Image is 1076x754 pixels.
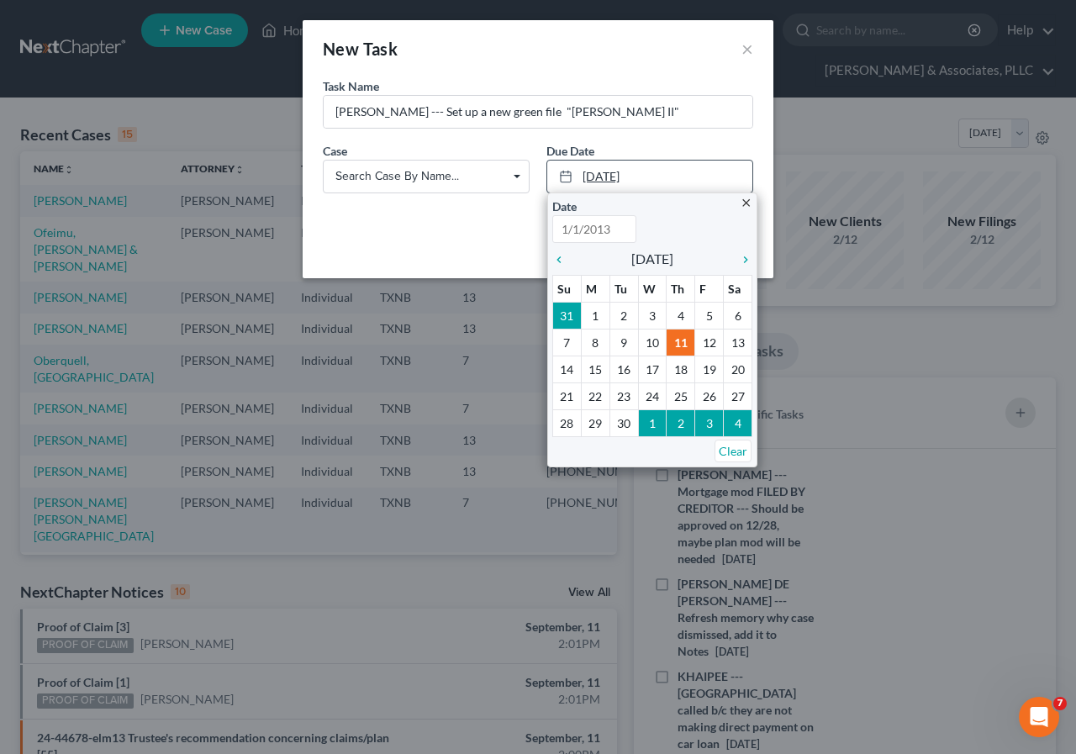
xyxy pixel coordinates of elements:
span: [DATE] [631,249,673,269]
th: Tu [609,275,638,302]
td: 9 [609,329,638,356]
i: chevron_left [552,253,574,266]
td: 22 [581,382,609,409]
td: 17 [638,356,667,382]
td: 4 [667,302,695,329]
td: 18 [667,356,695,382]
span: Task [363,39,398,59]
input: 1/1/2013 [552,215,636,243]
th: W [638,275,667,302]
i: close [740,197,752,209]
label: Due Date [546,142,594,160]
th: Su [553,275,582,302]
button: × [741,39,753,59]
td: 24 [638,382,667,409]
label: Date [552,198,577,215]
td: 16 [609,356,638,382]
span: Select box activate [323,160,530,193]
td: 7 [553,329,582,356]
td: 30 [609,409,638,436]
td: 3 [695,409,724,436]
td: 21 [553,382,582,409]
td: 26 [695,382,724,409]
input: Enter task name.. [324,96,752,128]
td: 13 [724,329,752,356]
td: 3 [638,302,667,329]
td: 28 [553,409,582,436]
span: Task Name [323,79,379,93]
a: close [740,192,752,212]
td: 14 [553,356,582,382]
a: [DATE] [547,161,752,192]
td: 10 [638,329,667,356]
td: 1 [638,409,667,436]
label: Case [323,142,347,160]
td: 25 [667,382,695,409]
span: Search case by name... [335,167,517,185]
td: 11 [667,329,695,356]
td: 1 [581,302,609,329]
a: chevron_right [731,249,752,269]
td: 27 [724,382,752,409]
td: 12 [695,329,724,356]
th: Sa [724,275,752,302]
td: 23 [609,382,638,409]
td: 2 [609,302,638,329]
a: chevron_left [552,249,574,269]
td: 4 [724,409,752,436]
th: Th [667,275,695,302]
i: chevron_right [731,253,752,266]
th: F [695,275,724,302]
td: 6 [724,302,752,329]
td: 20 [724,356,752,382]
td: 5 [695,302,724,329]
span: 7 [1053,697,1067,710]
td: 8 [581,329,609,356]
td: 19 [695,356,724,382]
a: Clear [715,440,752,462]
th: M [581,275,609,302]
iframe: Intercom live chat [1019,697,1059,737]
td: 29 [581,409,609,436]
td: 2 [667,409,695,436]
td: 15 [581,356,609,382]
td: 31 [553,302,582,329]
span: New [323,39,359,59]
